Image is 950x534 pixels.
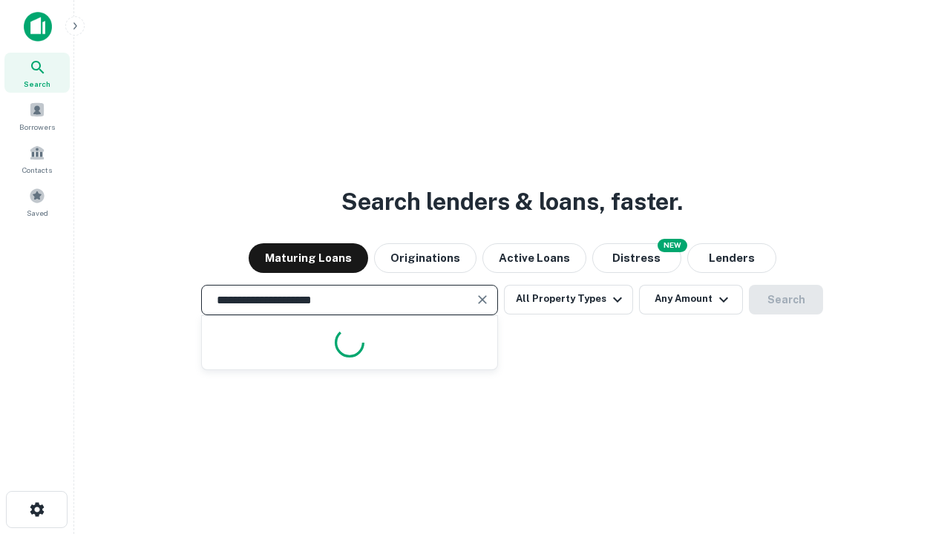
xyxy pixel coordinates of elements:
span: Borrowers [19,121,55,133]
span: Search [24,78,50,90]
a: Borrowers [4,96,70,136]
h3: Search lenders & loans, faster. [341,184,683,220]
button: Search distressed loans with lien and other non-mortgage details. [592,243,681,273]
button: Active Loans [482,243,586,273]
button: Maturing Loans [249,243,368,273]
img: capitalize-icon.png [24,12,52,42]
a: Contacts [4,139,70,179]
button: Clear [472,289,493,310]
a: Saved [4,182,70,222]
span: Saved [27,207,48,219]
span: Contacts [22,164,52,176]
iframe: Chat Widget [876,415,950,487]
div: NEW [658,239,687,252]
button: Lenders [687,243,776,273]
button: All Property Types [504,285,633,314]
button: Originations [374,243,476,273]
button: Any Amount [639,285,743,314]
a: Search [4,53,70,93]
